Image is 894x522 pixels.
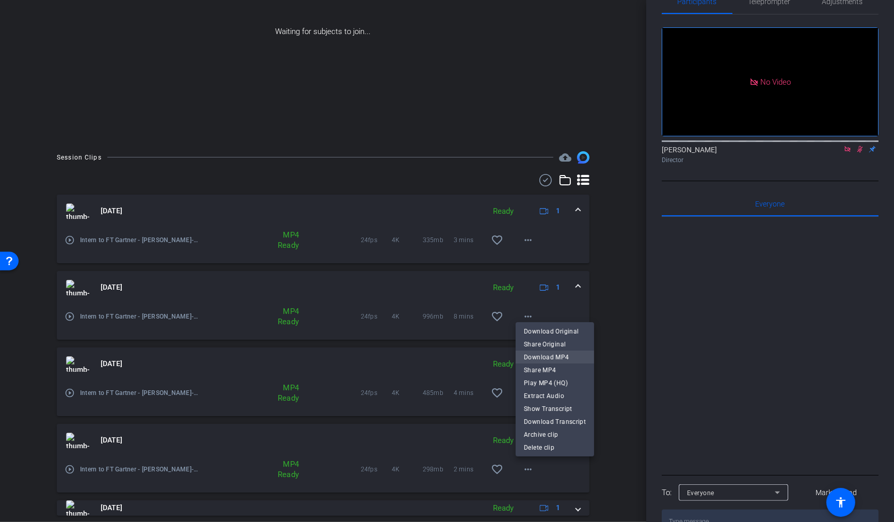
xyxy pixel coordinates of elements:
span: Download Transcript [524,416,586,428]
span: Extract Audio [524,390,586,402]
span: Download Original [524,325,586,338]
span: Delete clip [524,441,586,454]
span: Share MP4 [524,364,586,376]
span: Archive clip [524,429,586,441]
span: Download MP4 [524,351,586,363]
span: Share Original [524,338,586,351]
span: Show Transcript [524,403,586,415]
span: Play MP4 (HQ) [524,377,586,389]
